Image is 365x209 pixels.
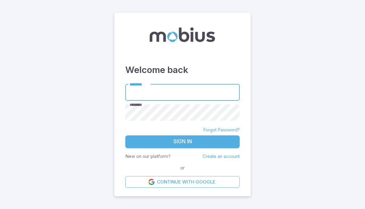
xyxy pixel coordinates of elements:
p: New on our platform? [125,153,171,160]
a: Continue with Google [125,176,240,188]
a: Forgot Password? [203,127,240,133]
button: Sign In [125,135,240,148]
h3: Welcome back [125,63,240,77]
a: Create an account [203,154,240,159]
span: or [179,165,186,171]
